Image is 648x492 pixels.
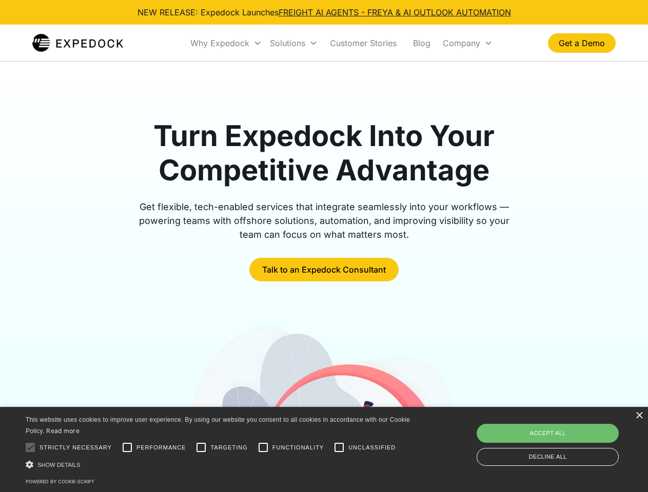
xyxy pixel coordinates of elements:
[348,443,396,452] span: Unclassified
[270,38,305,48] div: Solutions
[322,26,405,60] a: Customer Stories
[405,26,439,60] a: Blog
[46,427,80,435] a: Read more
[548,33,616,53] a: Get a Demo
[26,479,94,484] a: Powered by cookie-script
[439,26,497,60] div: Company
[40,443,112,452] span: Strictly necessary
[32,33,123,53] a: home
[443,38,480,48] div: Company
[266,26,322,60] div: Solutions
[127,200,521,241] div: Get flexible, tech-enabled services that integrate seamlessly into your workflows — powering team...
[26,459,414,470] div: Show details
[37,462,81,468] span: Show details
[249,258,399,281] a: Talk to an Expedock Consultant
[138,6,511,18] div: NEW RELEASE: Expedock Launches
[186,26,266,60] div: Why Expedock
[210,443,247,452] span: Targeting
[127,119,521,188] h1: Turn Expedock Into Your Competitive Advantage
[272,443,324,452] span: Functionality
[32,33,123,53] img: Expedock Logo
[190,38,249,48] div: Why Expedock
[136,443,186,452] span: Performance
[26,416,410,435] span: This website uses cookies to improve user experience. By using our website you consent to all coo...
[477,381,648,492] iframe: Chat Widget
[279,7,511,17] a: FREIGHT AI AGENTS - FREYA & AI OUTLOOK AUTOMATION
